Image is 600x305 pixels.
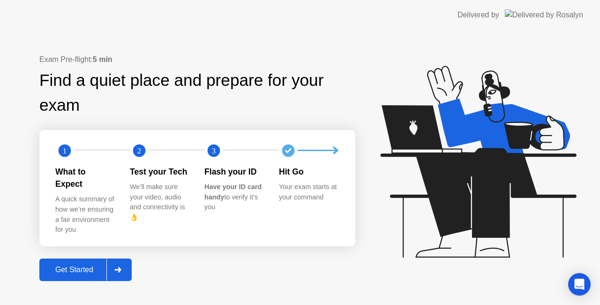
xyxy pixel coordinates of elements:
div: Delivered by [457,9,499,21]
text: 1 [63,146,67,155]
b: 5 min [93,55,112,63]
b: Have your ID card handy [204,183,262,201]
text: 2 [137,146,141,155]
div: Find a quiet place and prepare for your exam [39,68,355,118]
div: We’ll make sure your video, audio and connectivity is 👌 [130,182,189,222]
div: Flash your ID [204,166,264,178]
div: Your exam starts at your command [279,182,338,202]
img: Delivered by Rosalyn [505,9,583,20]
div: Hit Go [279,166,338,178]
div: Exam Pre-flight: [39,54,355,65]
div: A quick summary of how we’re ensuring a fair environment for you [55,194,115,235]
div: Open Intercom Messenger [568,273,591,296]
div: Get Started [42,266,106,274]
button: Get Started [39,259,132,281]
div: Test your Tech [130,166,189,178]
text: 3 [212,146,216,155]
div: to verify it’s you [204,182,264,213]
div: What to Expect [55,166,115,191]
